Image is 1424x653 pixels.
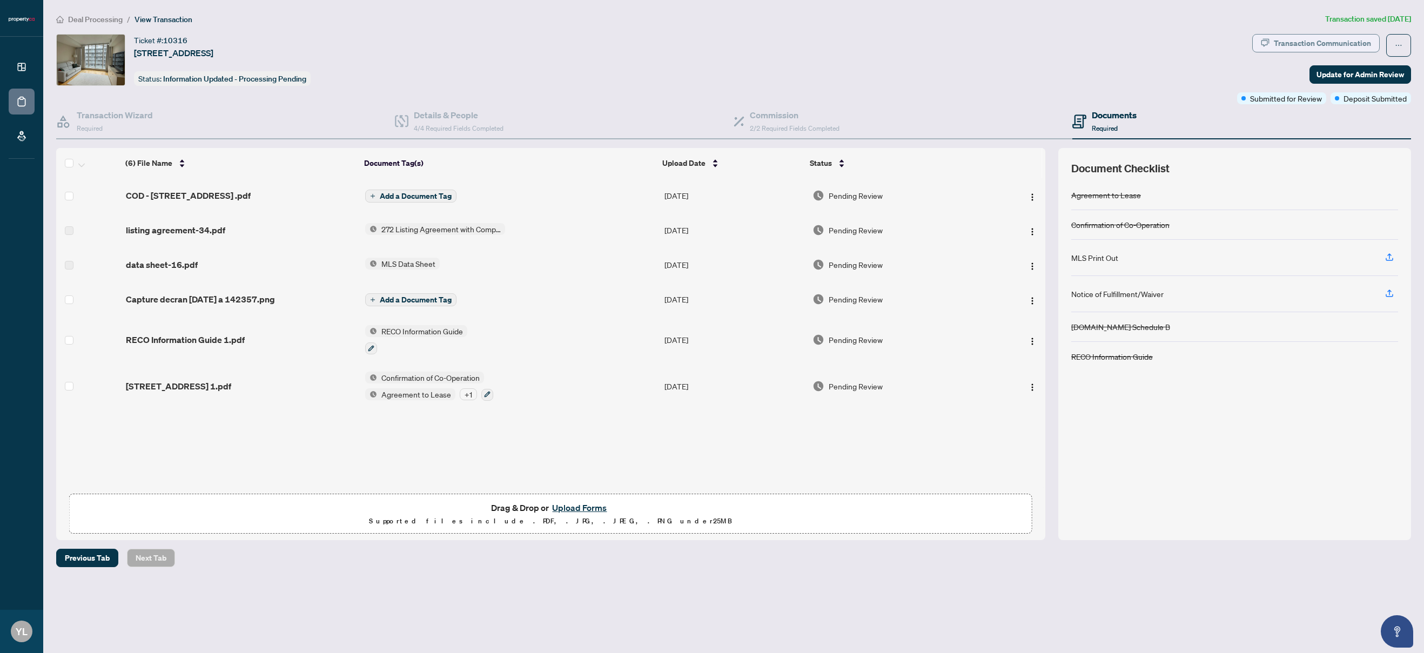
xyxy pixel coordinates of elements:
div: Transaction Communication [1274,35,1371,52]
span: Document Checklist [1071,161,1170,176]
span: Pending Review [829,380,883,392]
button: Status IconRECO Information Guide [365,325,467,354]
span: Deposit Submitted [1344,92,1407,104]
button: Next Tab [127,549,175,567]
div: RECO Information Guide [1071,351,1153,362]
button: Open asap [1381,615,1413,648]
div: Status: [134,71,311,86]
h4: Details & People [414,109,503,122]
img: Logo [1028,193,1037,201]
span: Submitted for Review [1250,92,1322,104]
span: Upload Date [662,157,706,169]
img: Logo [1028,262,1037,271]
th: Upload Date [658,148,805,178]
img: Document Status [812,334,824,346]
span: View Transaction [135,15,192,24]
span: Capture decran [DATE] a 142357.png [126,293,275,306]
p: Supported files include .PDF, .JPG, .JPEG, .PNG under 25 MB [76,515,1025,528]
span: 4/4 Required Fields Completed [414,124,503,132]
span: 272 Listing Agreement with Company Schedule A [377,223,505,235]
img: Status Icon [365,258,377,270]
span: Pending Review [829,259,883,271]
span: Drag & Drop orUpload FormsSupported files include .PDF, .JPG, .JPEG, .PNG under25MB [70,494,1032,534]
img: Status Icon [365,325,377,337]
span: Required [1092,124,1118,132]
button: Previous Tab [56,549,118,567]
span: COD - [STREET_ADDRESS] .pdf [126,189,251,202]
img: IMG-C12343962_1.jpg [57,35,125,85]
span: ellipsis [1395,42,1402,49]
th: Document Tag(s) [360,148,658,178]
th: Status [805,148,990,178]
span: [STREET_ADDRESS] 1.pdf [126,380,231,393]
span: Pending Review [829,190,883,201]
span: Update for Admin Review [1316,66,1404,83]
article: Transaction saved [DATE] [1325,13,1411,25]
button: Logo [1024,221,1041,239]
div: Confirmation of Co-Operation [1071,219,1170,231]
button: Status Icon272 Listing Agreement with Company Schedule A [365,223,505,235]
button: Update for Admin Review [1309,65,1411,84]
button: Status IconConfirmation of Co-OperationStatus IconAgreement to Lease+1 [365,372,493,401]
span: Confirmation of Co-Operation [377,372,484,383]
div: [DOMAIN_NAME] Schedule B [1071,321,1170,333]
div: MLS Print Out [1071,252,1118,264]
button: Logo [1024,291,1041,308]
button: Logo [1024,256,1041,273]
img: Logo [1028,297,1037,305]
div: Notice of Fulfillment/Waiver [1071,288,1164,300]
span: Add a Document Tag [380,192,452,200]
button: Status IconMLS Data Sheet [365,258,440,270]
td: [DATE] [660,363,808,409]
th: (6) File Name [121,148,360,178]
div: + 1 [460,388,477,400]
img: logo [9,16,35,23]
span: listing agreement-34.pdf [126,224,225,237]
span: YL [16,624,28,639]
img: Logo [1028,227,1037,236]
span: [STREET_ADDRESS] [134,46,213,59]
button: Logo [1024,187,1041,204]
img: Document Status [812,380,824,392]
span: data sheet-16.pdf [126,258,198,271]
img: Status Icon [365,388,377,400]
button: Add a Document Tag [365,190,456,203]
button: Transaction Communication [1252,34,1380,52]
td: [DATE] [660,178,808,213]
td: [DATE] [660,317,808,363]
span: MLS Data Sheet [377,258,440,270]
h4: Commission [750,109,839,122]
span: Pending Review [829,224,883,236]
span: Status [810,157,832,169]
span: plus [370,193,375,199]
span: 10316 [163,36,187,45]
span: plus [370,297,375,302]
span: Drag & Drop or [491,501,610,515]
button: Logo [1024,331,1041,348]
img: Logo [1028,337,1037,346]
img: Status Icon [365,223,377,235]
span: 2/2 Required Fields Completed [750,124,839,132]
img: Document Status [812,190,824,201]
button: Logo [1024,378,1041,395]
td: [DATE] [660,282,808,317]
span: Information Updated - Processing Pending [163,74,306,84]
li: / [127,13,130,25]
div: Ticket #: [134,34,187,46]
button: Add a Document Tag [365,189,456,203]
span: Pending Review [829,293,883,305]
span: Pending Review [829,334,883,346]
span: Add a Document Tag [380,296,452,304]
button: Add a Document Tag [365,293,456,307]
span: Deal Processing [68,15,123,24]
span: (6) File Name [125,157,172,169]
img: Status Icon [365,372,377,383]
img: Document Status [812,224,824,236]
span: RECO Information Guide 1.pdf [126,333,245,346]
img: Document Status [812,259,824,271]
span: Previous Tab [65,549,110,567]
td: [DATE] [660,247,808,282]
button: Add a Document Tag [365,293,456,306]
h4: Documents [1092,109,1137,122]
button: Upload Forms [549,501,610,515]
